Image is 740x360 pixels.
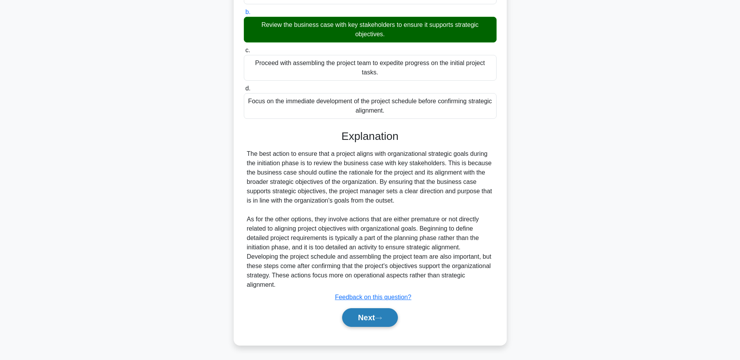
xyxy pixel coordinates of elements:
div: Focus on the immediate development of the project schedule before confirming strategic alignment. [244,93,497,119]
div: Review the business case with key stakeholders to ensure it supports strategic objectives. [244,17,497,42]
span: d. [245,85,250,92]
div: The best action to ensure that a project aligns with organizational strategic goals during the in... [247,149,493,289]
span: b. [245,9,250,15]
button: Next [342,308,398,327]
h3: Explanation [248,130,492,143]
span: c. [245,47,250,53]
div: Proceed with assembling the project team to expedite progress on the initial project tasks. [244,55,497,81]
a: Feedback on this question? [335,294,412,300]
